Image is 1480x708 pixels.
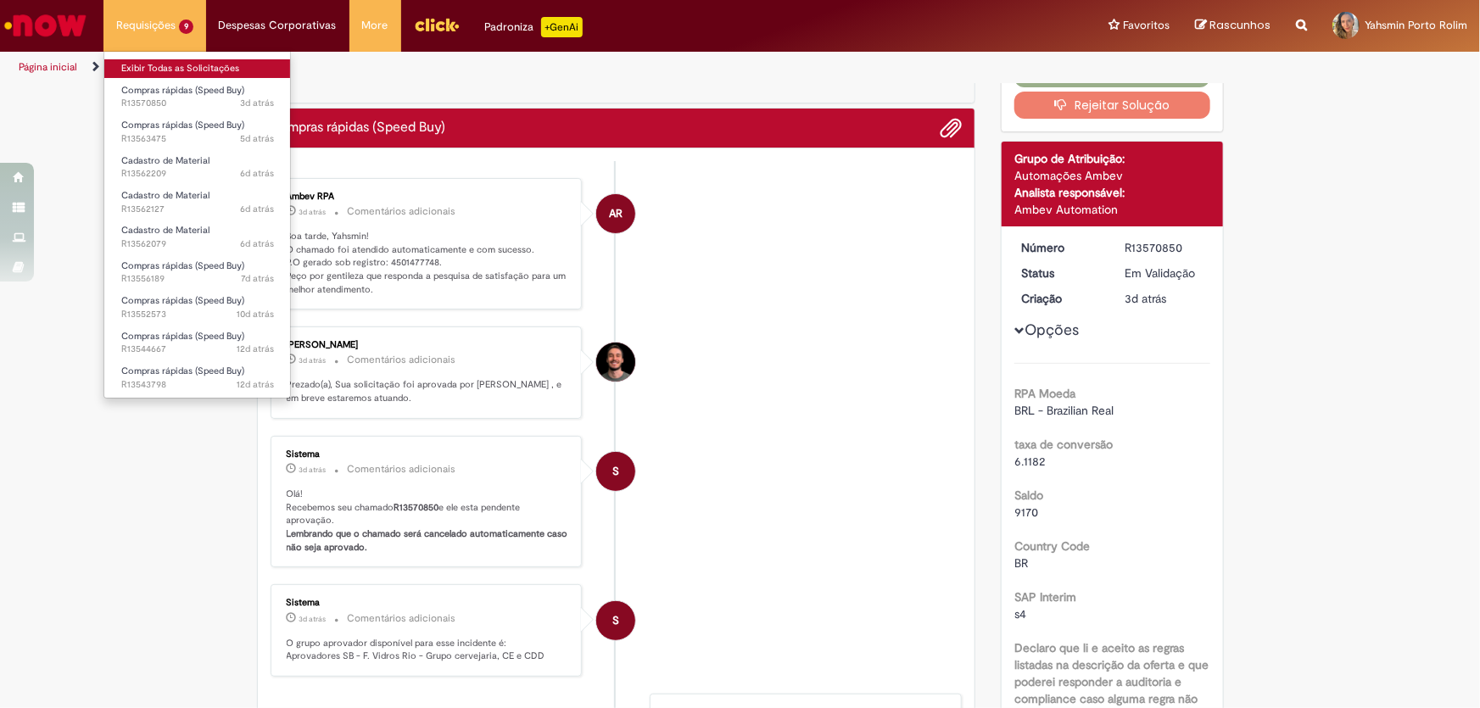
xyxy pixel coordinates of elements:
a: Aberto R13562209 : Cadastro de Material [104,152,291,183]
div: [PERSON_NAME] [287,340,569,350]
a: Aberto R13556189 : Compras rápidas (Speed Buy) [104,257,291,288]
time: 17/09/2025 14:03:43 [237,378,274,391]
a: Aberto R13544667 : Compras rápidas (Speed Buy) [104,327,291,359]
b: Country Code [1014,538,1090,554]
a: Aberto R13562127 : Cadastro de Material [104,187,291,218]
p: +GenAi [541,17,583,37]
ul: Requisições [103,51,291,399]
p: Prezado(a), Sua solicitação foi aprovada por [PERSON_NAME] , e em breve estaremos atuando. [287,378,569,404]
div: Ambev RPA [287,192,569,202]
div: Grupo de Atribuição: [1014,150,1210,167]
span: 3d atrás [299,614,327,624]
span: R13570850 [121,97,274,110]
a: Aberto R13563475 : Compras rápidas (Speed Buy) [104,116,291,148]
span: 3d atrás [299,465,327,475]
span: More [362,17,388,34]
a: Exibir Todas as Solicitações [104,59,291,78]
span: R13563475 [121,132,274,146]
div: Padroniza [485,17,583,37]
span: 5d atrás [240,132,274,145]
button: Rejeitar Solução [1014,92,1210,119]
div: 26/09/2025 14:31:36 [1125,290,1204,307]
div: Ambev Automation [1014,201,1210,218]
span: Compras rápidas (Speed Buy) [121,119,244,131]
div: Sistema [287,449,569,460]
p: Boa tarde, Yahsmin! O chamado foi atendido automaticamente e com sucesso. P.O gerado sob registro... [287,230,569,297]
button: Adicionar anexos [940,117,962,139]
time: 24/09/2025 15:00:58 [240,132,274,145]
a: Aberto R13570850 : Compras rápidas (Speed Buy) [104,81,291,113]
span: 3d atrás [299,355,327,365]
span: Cadastro de Material [121,224,209,237]
img: click_logo_yellow_360x200.png [414,12,460,37]
div: System [596,452,635,491]
b: Saldo [1014,488,1043,503]
time: 26/09/2025 14:31:49 [299,465,327,475]
span: R13543798 [121,378,274,392]
time: 26/09/2025 14:31:38 [240,97,274,109]
dt: Criação [1008,290,1113,307]
span: Compras rápidas (Speed Buy) [121,330,244,343]
div: R13570850 [1125,239,1204,256]
ul: Trilhas de página [13,52,974,83]
time: 26/09/2025 16:43:22 [299,355,327,365]
small: Comentários adicionais [348,611,456,626]
div: System [596,601,635,640]
span: 6d atrás [240,167,274,180]
div: Rodrigo Castro De Souza [596,343,635,382]
time: 26/09/2025 16:46:10 [299,207,327,217]
span: 3d atrás [240,97,274,109]
a: Aberto R13552573 : Compras rápidas (Speed Buy) [104,292,291,323]
span: 7d atrás [241,272,274,285]
span: 12d atrás [237,378,274,391]
span: S [612,600,619,641]
span: 9 [179,20,193,34]
span: 10d atrás [237,308,274,321]
time: 26/09/2025 14:31:45 [299,614,327,624]
span: R13562079 [121,237,274,251]
b: Lembrando que o chamado será cancelado automaticamente caso não seja aprovado. [287,527,571,554]
span: 6d atrás [240,203,274,215]
span: 6d atrás [240,237,274,250]
span: R13552573 [121,308,274,321]
time: 24/09/2025 10:23:00 [240,237,274,250]
b: taxa de conversão [1014,437,1113,452]
a: Aberto R13543798 : Compras rápidas (Speed Buy) [104,362,291,393]
a: Aberto R13562079 : Cadastro de Material [104,221,291,253]
span: Despesas Corporativas [219,17,337,34]
b: R13570850 [394,501,439,514]
div: Ambev RPA [596,194,635,233]
div: Automações Ambev [1014,167,1210,184]
span: R13562209 [121,167,274,181]
span: 12d atrás [237,343,274,355]
div: Analista responsável: [1014,184,1210,201]
span: Yahsmin Porto Rolim [1365,18,1467,32]
span: Compras rápidas (Speed Buy) [121,294,244,307]
dt: Status [1008,265,1113,282]
dt: Número [1008,239,1113,256]
span: S [612,451,619,492]
span: AR [609,193,623,234]
b: SAP Interim [1014,589,1076,605]
span: Compras rápidas (Speed Buy) [121,84,244,97]
span: Rascunhos [1209,17,1271,33]
b: RPA Moeda [1014,386,1075,401]
time: 26/09/2025 14:31:36 [1125,291,1167,306]
small: Comentários adicionais [348,353,456,367]
span: Requisições [116,17,176,34]
time: 24/09/2025 10:42:22 [240,167,274,180]
span: R13544667 [121,343,274,356]
time: 22/09/2025 16:16:26 [241,272,274,285]
div: Em Validação [1125,265,1204,282]
span: Favoritos [1123,17,1170,34]
span: 9170 [1014,505,1038,520]
span: Cadastro de Material [121,154,209,167]
time: 24/09/2025 10:29:02 [240,203,274,215]
span: R13556189 [121,272,274,286]
a: Página inicial [19,60,77,74]
span: BR [1014,555,1028,571]
img: ServiceNow [2,8,89,42]
p: Olá! Recebemos seu chamado e ele esta pendente aprovação. [287,488,569,555]
span: Cadastro de Material [121,189,209,202]
span: 3d atrás [1125,291,1167,306]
